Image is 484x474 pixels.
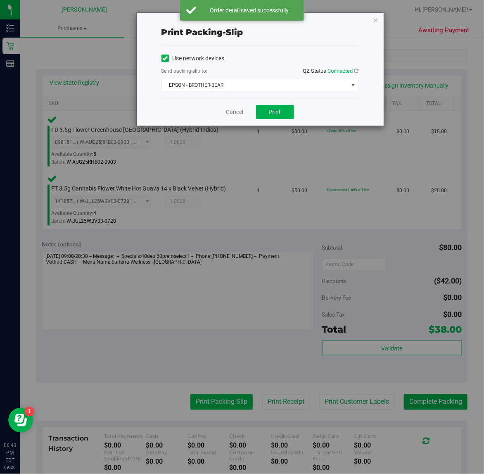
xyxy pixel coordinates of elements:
[8,408,33,433] iframe: Resource center
[201,6,298,14] div: Order detail saved successfully
[269,109,281,115] span: Print
[348,79,358,91] span: select
[303,68,359,74] span: QZ Status:
[161,67,208,75] label: Send packing-slip to:
[161,54,225,63] label: Use network devices
[256,105,294,119] button: Print
[161,27,243,37] span: Print packing-slip
[162,79,348,91] span: EPSON - BROTHER-BEAR
[328,68,353,74] span: Connected
[24,407,34,417] iframe: Resource center unread badge
[226,108,244,117] a: Cancel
